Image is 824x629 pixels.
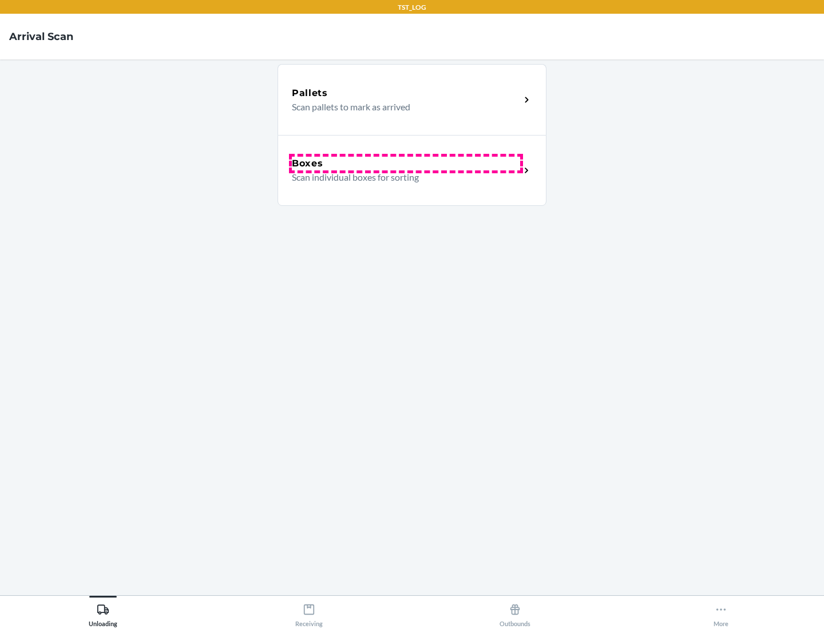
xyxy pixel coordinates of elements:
[500,599,530,627] div: Outbounds
[278,64,546,135] a: PalletsScan pallets to mark as arrived
[292,157,323,170] h5: Boxes
[398,2,426,13] p: TST_LOG
[292,170,511,184] p: Scan individual boxes for sorting
[292,86,328,100] h5: Pallets
[206,596,412,627] button: Receiving
[412,596,618,627] button: Outbounds
[278,135,546,206] a: BoxesScan individual boxes for sorting
[714,599,728,627] div: More
[292,100,511,114] p: Scan pallets to mark as arrived
[295,599,323,627] div: Receiving
[9,29,73,44] h4: Arrival Scan
[618,596,824,627] button: More
[89,599,117,627] div: Unloading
